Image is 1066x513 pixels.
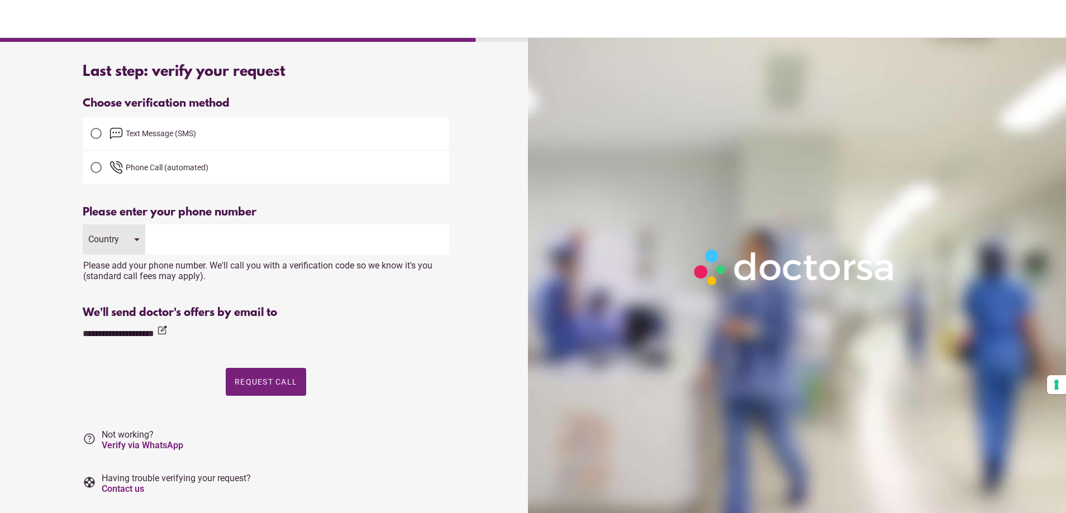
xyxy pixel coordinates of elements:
a: Contact us [102,483,144,494]
div: Please enter your phone number [83,206,449,219]
i: support [83,476,96,489]
span: Text Message (SMS) [126,129,196,138]
div: Last step: verify your request [83,64,449,80]
span: Request Call [235,377,297,386]
i: edit_square [156,325,168,336]
button: Your consent preferences for tracking technologies [1047,375,1066,394]
div: Country [88,234,123,244]
a: Verify via WhatsApp [102,440,183,450]
button: Request Call [226,368,306,396]
img: Logo-Doctorsa-trans-White-partial-flat.png [688,243,902,291]
img: email [110,127,123,140]
span: Phone Call (automated) [126,163,208,172]
div: We'll send doctor's offers by email to [83,306,449,319]
span: Having trouble verifying your request? [102,473,251,494]
span: Not working? [102,429,183,450]
div: Choose verification method [83,97,449,110]
i: help [83,432,96,445]
img: phone [110,161,123,174]
div: Please add your phone number. We'll call you with a verification code so we know it's you (standa... [83,255,449,281]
